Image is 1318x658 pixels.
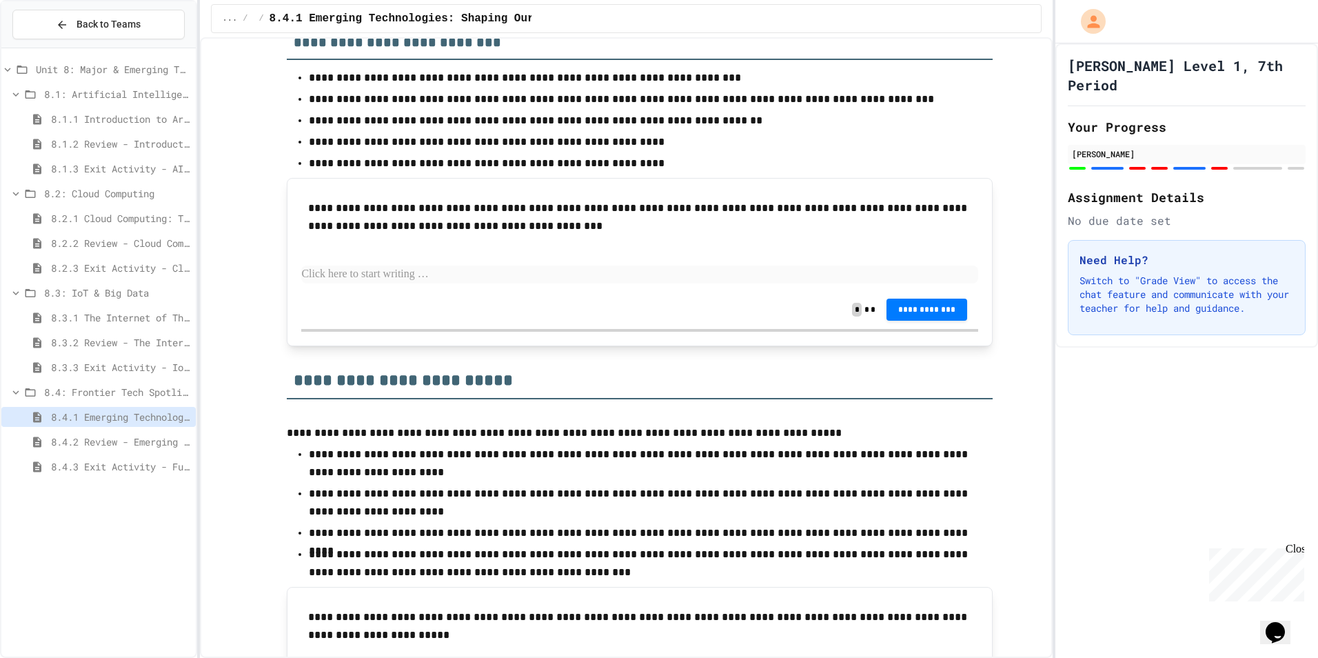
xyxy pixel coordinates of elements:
span: 8.1.1 Introduction to Artificial Intelligence [51,112,190,126]
span: ... [223,13,238,24]
span: 8.4.1 Emerging Technologies: Shaping Our Digital Future [51,410,190,424]
span: 8.4.3 Exit Activity - Future Tech Challenge [51,459,190,474]
span: 8.3.3 Exit Activity - IoT Data Detective Challenge [51,360,190,375]
span: 8.1.3 Exit Activity - AI Detective [51,161,190,176]
h3: Need Help? [1079,252,1294,268]
iframe: chat widget [1260,603,1304,644]
span: 8.2.1 Cloud Computing: Transforming the Digital World [51,211,190,226]
p: Switch to "Grade View" to access the chat feature and communicate with your teacher for help and ... [1079,274,1294,315]
span: 8.1.2 Review - Introduction to Artificial Intelligence [51,137,190,151]
div: My Account [1066,6,1109,37]
h1: [PERSON_NAME] Level 1, 7th Period [1068,56,1306,94]
span: 8.2: Cloud Computing [44,186,190,201]
span: Unit 8: Major & Emerging Technologies [36,62,190,77]
span: 8.2.2 Review - Cloud Computing [51,236,190,250]
span: 8.4.2 Review - Emerging Technologies: Shaping Our Digital Future [51,435,190,449]
span: 8.2.3 Exit Activity - Cloud Service Detective [51,261,190,275]
span: / [243,13,247,24]
span: 8.1: Artificial Intelligence Basics [44,87,190,101]
iframe: chat widget [1204,543,1304,601]
button: Back to Teams [12,10,185,39]
span: 8.4.1 Emerging Technologies: Shaping Our Digital Future [270,10,633,27]
h2: Your Progress [1068,117,1306,137]
span: 8.4: Frontier Tech Spotlight [44,385,190,399]
span: / [258,13,263,24]
div: [PERSON_NAME] [1072,148,1301,160]
div: No due date set [1068,212,1306,229]
span: 8.3.2 Review - The Internet of Things and Big Data [51,335,190,350]
span: 8.3: IoT & Big Data [44,286,190,300]
div: Chat with us now!Close [6,6,95,88]
span: 8.3.1 The Internet of Things and Big Data: Our Connected Digital World [51,310,190,325]
h2: Assignment Details [1068,188,1306,207]
span: Back to Teams [77,17,141,32]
